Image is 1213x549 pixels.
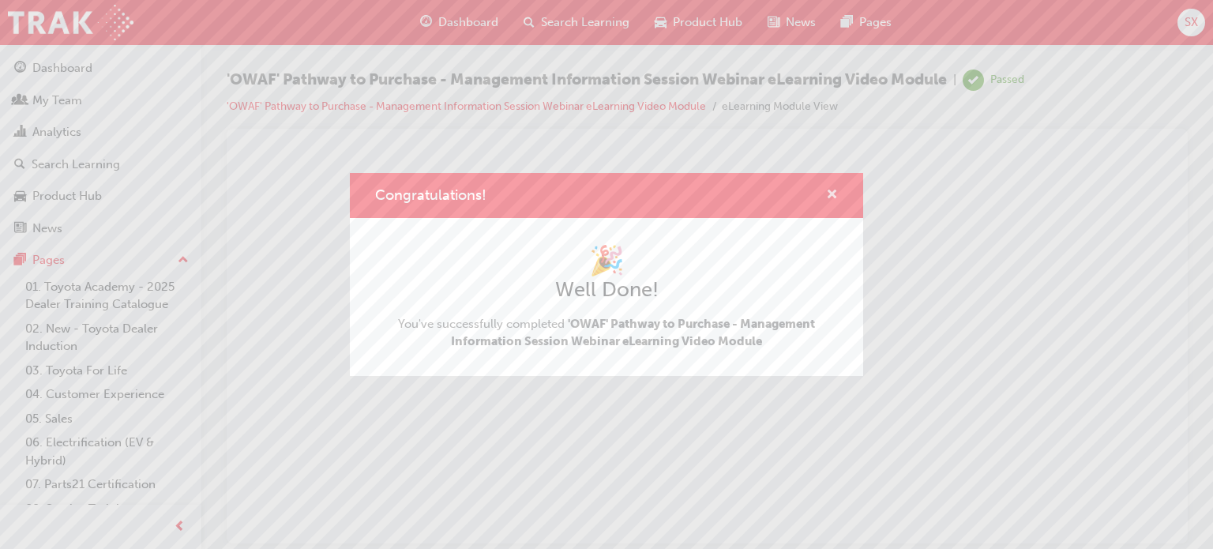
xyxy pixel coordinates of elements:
h1: 🎉 [375,243,838,278]
h2: Well Done! [375,277,838,303]
span: 'OWAF' Pathway to Purchase - Management Information Session Webinar eLearning Video Module [451,317,815,349]
button: cross-icon [826,186,838,205]
span: Congratulations! [375,186,486,204]
span: You've successfully completed [375,315,838,351]
div: Congratulations! [350,173,863,376]
p: The content has ended. You may close this window. [6,13,929,84]
span: cross-icon [826,189,838,203]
